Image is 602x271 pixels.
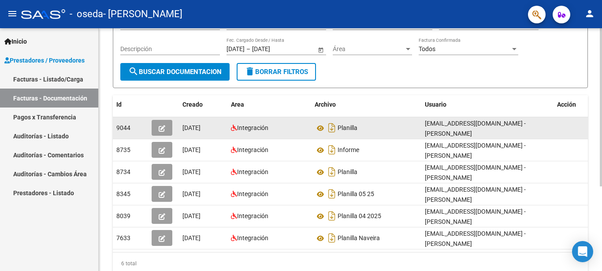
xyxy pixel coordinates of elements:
i: Descargar documento [326,121,338,135]
span: [DATE] [182,124,201,131]
button: Buscar Documentacion [120,63,230,81]
span: [EMAIL_ADDRESS][DOMAIN_NAME] - [PERSON_NAME] [425,164,526,181]
span: Informe [338,147,359,154]
span: Archivo [315,101,336,108]
datatable-header-cell: Usuario [421,95,554,114]
i: Descargar documento [326,165,338,179]
span: 8734 [116,168,130,175]
mat-icon: delete [245,66,255,77]
span: [EMAIL_ADDRESS][DOMAIN_NAME] - [PERSON_NAME] [425,120,526,137]
datatable-header-cell: Id [113,95,148,114]
input: Fecha fin [252,45,295,53]
span: Buscar Documentacion [128,68,222,76]
span: Área [333,45,404,53]
mat-icon: person [584,8,595,19]
span: Borrar Filtros [245,68,308,76]
mat-icon: search [128,66,139,77]
span: - [PERSON_NAME] [103,4,182,24]
span: [DATE] [182,146,201,153]
span: Integración [237,212,268,219]
i: Descargar documento [326,209,338,223]
span: [DATE] [182,168,201,175]
datatable-header-cell: Acción [554,95,598,114]
span: 8039 [116,212,130,219]
datatable-header-cell: Creado [179,95,227,114]
span: – [246,45,250,53]
span: Usuario [425,101,446,108]
span: Planilla [338,125,357,132]
div: Open Intercom Messenger [572,241,593,262]
datatable-header-cell: Archivo [311,95,421,114]
span: Prestadores / Proveedores [4,56,85,65]
span: Integración [237,168,268,175]
span: Planilla 04 2025 [338,213,381,220]
button: Open calendar [316,45,325,54]
button: Borrar Filtros [237,63,316,81]
span: Planilla [338,169,357,176]
span: [EMAIL_ADDRESS][DOMAIN_NAME] - [PERSON_NAME] [425,208,526,225]
span: Integración [237,124,268,131]
span: Todos [419,45,435,52]
span: Area [231,101,244,108]
span: 8735 [116,146,130,153]
span: Planilla Naveira [338,235,380,242]
span: Acción [557,101,576,108]
mat-icon: menu [7,8,18,19]
i: Descargar documento [326,143,338,157]
span: [EMAIL_ADDRESS][DOMAIN_NAME] - [PERSON_NAME] [425,230,526,247]
span: 7633 [116,234,130,241]
span: 8345 [116,190,130,197]
span: Integración [237,146,268,153]
i: Descargar documento [326,187,338,201]
span: [DATE] [182,190,201,197]
i: Descargar documento [326,231,338,245]
span: Id [116,101,122,108]
span: Inicio [4,37,27,46]
span: Integración [237,234,268,241]
span: [DATE] [182,212,201,219]
input: Fecha inicio [227,45,245,53]
span: [EMAIL_ADDRESS][DOMAIN_NAME] - [PERSON_NAME] [425,142,526,159]
datatable-header-cell: Area [227,95,311,114]
span: Integración [237,190,268,197]
span: Planilla 05 25 [338,191,374,198]
span: [EMAIL_ADDRESS][DOMAIN_NAME] - [PERSON_NAME] [425,186,526,203]
span: Creado [182,101,203,108]
span: - oseda [70,4,103,24]
span: 9044 [116,124,130,131]
span: [DATE] [182,234,201,241]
